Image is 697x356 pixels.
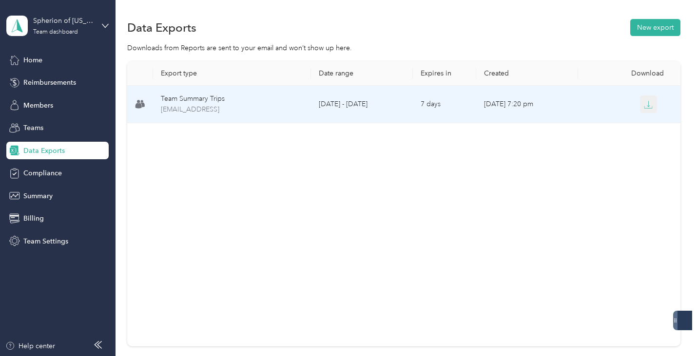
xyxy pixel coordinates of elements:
[311,86,413,123] td: [DATE] - [DATE]
[23,191,53,201] span: Summary
[311,61,413,86] th: Date range
[127,43,680,53] div: Downloads from Reports are sent to your email and won’t show up here.
[161,104,303,115] span: team-summary-johnlarsen@spherion.com-trips-2025-09-17-2025-10-01.xlsx
[5,341,55,351] button: Help center
[23,123,43,133] span: Teams
[413,61,477,86] th: Expires in
[161,94,303,104] div: Team Summary Trips
[153,61,311,86] th: Export type
[642,301,697,356] iframe: Everlance-gr Chat Button Frame
[127,22,196,33] h1: Data Exports
[630,19,680,36] button: New export
[23,55,42,65] span: Home
[23,100,53,111] span: Members
[476,86,578,123] td: [DATE] 7:20 pm
[23,168,62,178] span: Compliance
[476,61,578,86] th: Created
[23,236,68,246] span: Team Settings
[586,69,672,77] div: Download
[33,16,94,26] div: Spherion of [US_STATE]
[33,29,78,35] div: Team dashboard
[23,213,44,224] span: Billing
[413,86,477,123] td: 7 days
[23,146,65,156] span: Data Exports
[23,77,76,88] span: Reimbursements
